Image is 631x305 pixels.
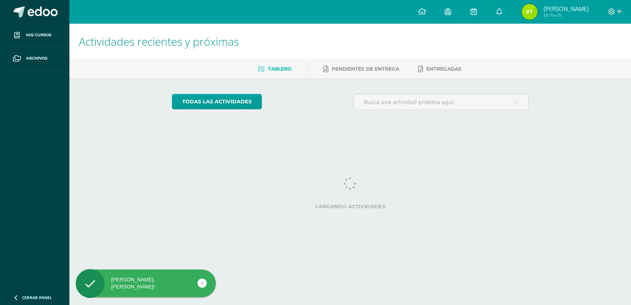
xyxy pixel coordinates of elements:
span: Actividades recientes y próximas [79,34,239,49]
span: Tablero [268,66,291,72]
div: [PERSON_NAME], [PERSON_NAME]! [76,276,216,290]
span: Entregadas [426,66,461,72]
a: todas las Actividades [172,94,262,109]
span: [PERSON_NAME] [543,5,589,13]
img: fdd5fee4ddf92cff8acc791425299326.png [522,4,538,20]
span: Mi Perfil [543,12,589,19]
a: Tablero [258,63,291,75]
label: Cargando actividades [172,204,529,210]
span: Mis cursos [26,32,51,38]
span: Cerrar panel [22,295,52,300]
a: Entregadas [418,63,461,75]
span: Pendientes de entrega [332,66,399,72]
a: Mis cursos [6,24,63,47]
span: Archivos [26,55,47,62]
a: Pendientes de entrega [323,63,399,75]
input: Busca una actividad próxima aquí... [354,94,528,110]
a: Archivos [6,47,63,70]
